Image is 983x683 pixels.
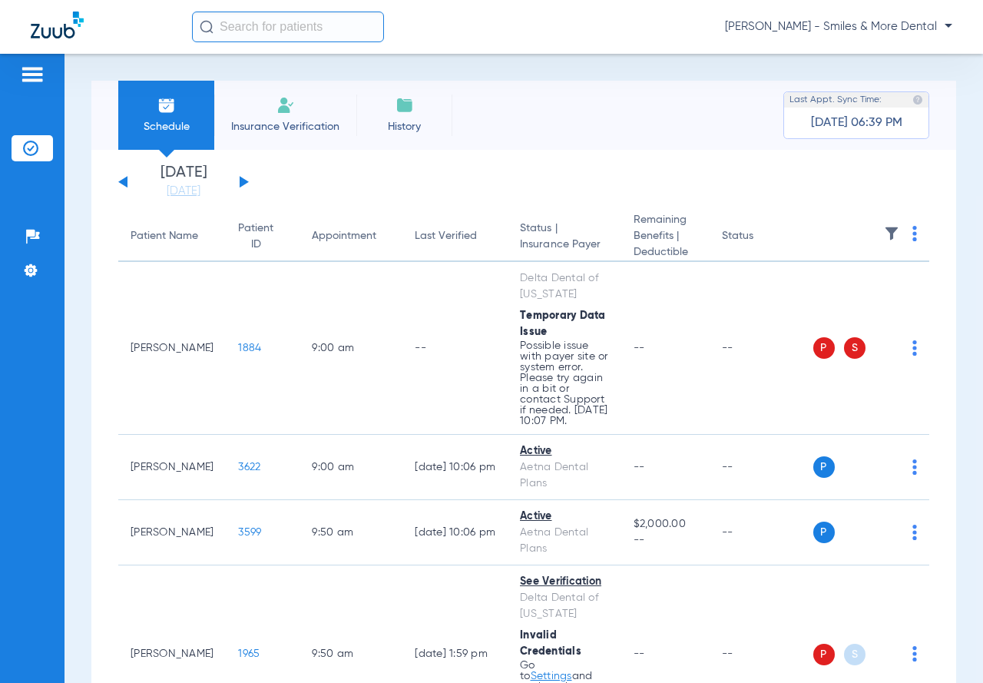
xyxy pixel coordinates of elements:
img: group-dot-blue.svg [912,459,917,475]
img: History [396,96,414,114]
div: Active [520,443,609,459]
td: -- [710,435,813,500]
span: -- [634,648,645,659]
img: Schedule [157,96,176,114]
td: 9:00 AM [300,435,402,500]
div: Last Verified [415,228,495,244]
td: -- [710,500,813,565]
span: -- [634,343,645,353]
input: Search for patients [192,12,384,42]
span: 1884 [238,343,261,353]
div: Patient ID [238,220,273,253]
div: Appointment [312,228,390,244]
div: Delta Dental of [US_STATE] [520,270,609,303]
th: Remaining Benefits | [621,212,710,262]
a: [DATE] [137,184,230,199]
span: Temporary Data Issue [520,310,606,337]
div: Patient ID [238,220,287,253]
td: [PERSON_NAME] [118,435,226,500]
span: [DATE] 06:39 PM [811,115,902,131]
img: Search Icon [200,20,213,34]
td: -- [710,262,813,435]
div: Patient Name [131,228,198,244]
div: Last Verified [415,228,477,244]
span: -- [634,532,697,549]
span: -- [634,462,645,472]
td: [PERSON_NAME] [118,262,226,435]
td: [PERSON_NAME] [118,500,226,565]
img: filter.svg [884,226,899,241]
span: Invalid Credentials [520,630,581,657]
div: Delta Dental of [US_STATE] [520,590,609,622]
div: Appointment [312,228,376,244]
span: Insurance Payer [520,237,609,253]
td: [DATE] 10:06 PM [402,435,508,500]
td: -- [402,262,508,435]
div: See Verification [520,574,609,590]
span: S [844,337,866,359]
img: last sync help info [912,94,923,105]
span: 3622 [238,462,260,472]
span: Insurance Verification [226,119,345,134]
td: [DATE] 10:06 PM [402,500,508,565]
img: group-dot-blue.svg [912,525,917,540]
span: Last Appt. Sync Time: [789,92,882,108]
span: 1965 [238,648,260,659]
img: group-dot-blue.svg [912,646,917,661]
div: Active [520,509,609,525]
div: Patient Name [131,228,213,244]
span: 3599 [238,527,261,538]
img: group-dot-blue.svg [912,226,917,241]
td: 9:00 AM [300,262,402,435]
span: P [813,522,835,543]
td: 9:50 AM [300,500,402,565]
span: P [813,456,835,478]
div: Aetna Dental Plans [520,525,609,557]
span: History [368,119,441,134]
span: Deductible [634,244,697,260]
th: Status [710,212,813,262]
span: Schedule [130,119,203,134]
div: Aetna Dental Plans [520,459,609,492]
img: Manual Insurance Verification [276,96,295,114]
span: P [813,337,835,359]
img: group-dot-blue.svg [912,340,917,356]
th: Status | [508,212,621,262]
p: Possible issue with payer site or system error. Please try again in a bit or contact Support if n... [520,340,609,426]
li: [DATE] [137,165,230,199]
span: [PERSON_NAME] - Smiles & More Dental [725,19,952,35]
span: S [844,644,866,665]
a: Settings [531,671,572,681]
span: $2,000.00 [634,516,697,532]
span: P [813,644,835,665]
img: hamburger-icon [20,65,45,84]
img: Zuub Logo [31,12,84,38]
